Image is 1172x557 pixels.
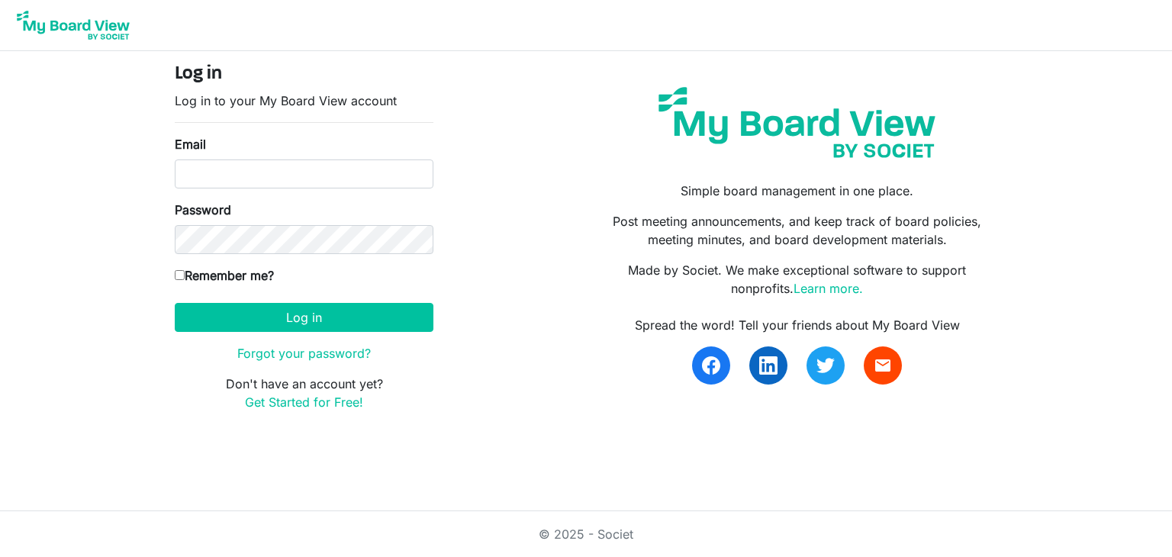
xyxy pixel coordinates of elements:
[759,356,778,375] img: linkedin.svg
[597,182,997,200] p: Simple board management in one place.
[794,281,863,296] a: Learn more.
[874,356,892,375] span: email
[175,201,231,219] label: Password
[539,526,633,542] a: © 2025 - Societ
[816,356,835,375] img: twitter.svg
[175,303,433,332] button: Log in
[175,92,433,110] p: Log in to your My Board View account
[175,270,185,280] input: Remember me?
[12,6,134,44] img: My Board View Logo
[597,316,997,334] div: Spread the word! Tell your friends about My Board View
[864,346,902,385] a: email
[245,394,363,410] a: Get Started for Free!
[647,76,947,169] img: my-board-view-societ.svg
[597,212,997,249] p: Post meeting announcements, and keep track of board policies, meeting minutes, and board developm...
[175,375,433,411] p: Don't have an account yet?
[175,266,274,285] label: Remember me?
[175,135,206,153] label: Email
[175,63,433,85] h4: Log in
[597,261,997,298] p: Made by Societ. We make exceptional software to support nonprofits.
[702,356,720,375] img: facebook.svg
[237,346,371,361] a: Forgot your password?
